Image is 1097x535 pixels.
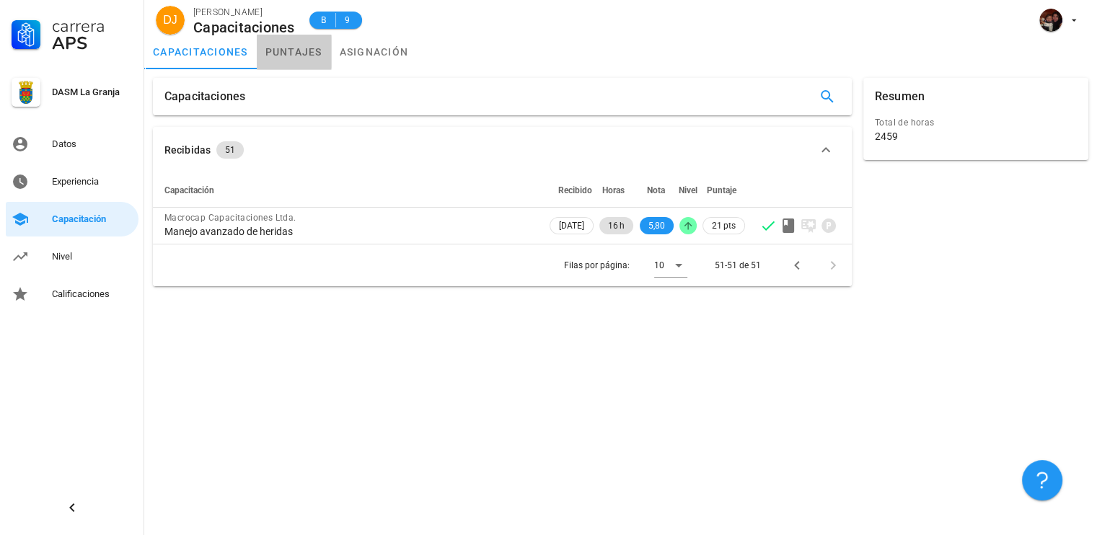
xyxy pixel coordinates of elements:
div: Nivel [52,251,133,262]
a: Calificaciones [6,277,138,311]
a: asignación [331,35,418,69]
button: Recibidas 51 [153,127,852,173]
span: Recibido [558,185,592,195]
span: Puntaje [707,185,736,195]
span: Macrocap Capacitaciones Ltda. [164,213,296,223]
div: Resumen [875,78,925,115]
div: Capacitación [52,213,133,225]
div: Manejo avanzado de heridas [164,225,535,238]
th: Nota [636,173,677,208]
div: Capacitaciones [164,78,245,115]
th: Recibido [547,173,596,208]
th: Puntaje [700,173,748,208]
span: DJ [163,6,177,35]
span: Capacitación [164,185,214,195]
div: avatar [1039,9,1062,32]
div: Filas por página: [564,244,687,286]
th: Horas [596,173,636,208]
span: 21 pts [712,218,736,233]
div: 2459 [875,130,898,143]
span: Nota [647,185,665,195]
div: 10 [654,259,664,272]
div: Capacitaciones [193,19,295,35]
a: Datos [6,127,138,162]
span: Nivel [679,185,697,195]
div: avatar [156,6,185,35]
div: 51-51 de 51 [715,259,761,272]
div: Recibidas [164,142,211,158]
th: Nivel [677,173,700,208]
th: Capacitación [153,173,547,208]
div: Calificaciones [52,288,133,300]
span: 51 [225,141,235,159]
div: DASM La Granja [52,87,133,98]
div: Total de horas [875,115,1077,130]
div: Experiencia [52,176,133,187]
span: B [318,13,330,27]
a: Nivel [6,239,138,274]
a: Capacitación [6,202,138,236]
span: Horas [602,185,625,195]
span: [DATE] [559,218,584,234]
div: Carrera [52,17,133,35]
a: puntajes [257,35,331,69]
span: 5,80 [648,217,665,234]
div: APS [52,35,133,52]
a: Experiencia [6,164,138,199]
button: Página anterior [784,252,810,278]
div: [PERSON_NAME] [193,5,295,19]
span: 9 [342,13,353,27]
div: 10Filas por página: [654,254,687,277]
div: Datos [52,138,133,150]
span: 16 h [608,217,625,234]
a: capacitaciones [144,35,257,69]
